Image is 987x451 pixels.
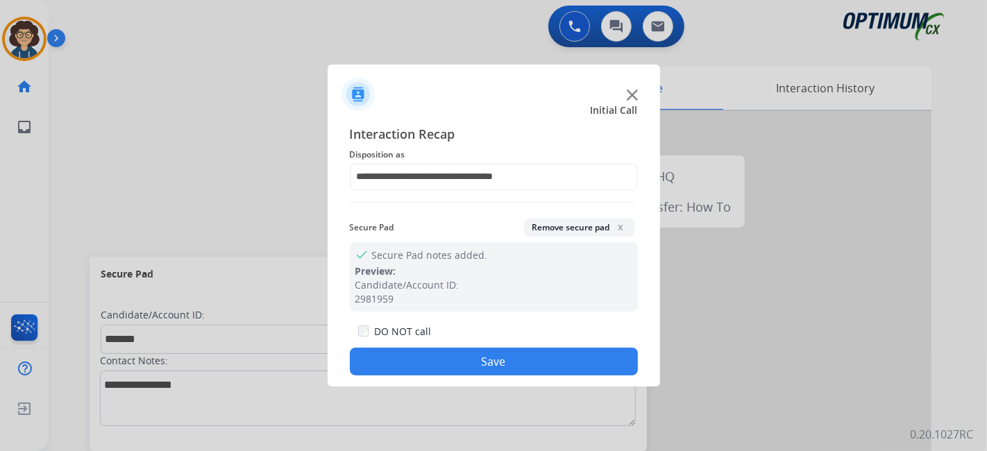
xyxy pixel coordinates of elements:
[355,264,396,278] span: Preview:
[350,348,638,375] button: Save
[355,248,366,259] mat-icon: check
[350,124,638,146] span: Interaction Recap
[374,325,431,339] label: DO NOT call
[355,278,632,306] div: Candidate/Account ID: 2981959
[350,202,638,203] img: contact-recap-line.svg
[591,103,638,117] span: Initial Call
[910,426,973,443] p: 0.20.1027RC
[341,78,375,111] img: contactIcon
[616,221,627,232] span: x
[350,242,638,312] div: Secure Pad notes added.
[524,219,635,237] button: Remove secure padx
[350,219,394,236] span: Secure Pad
[350,146,638,163] span: Disposition as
